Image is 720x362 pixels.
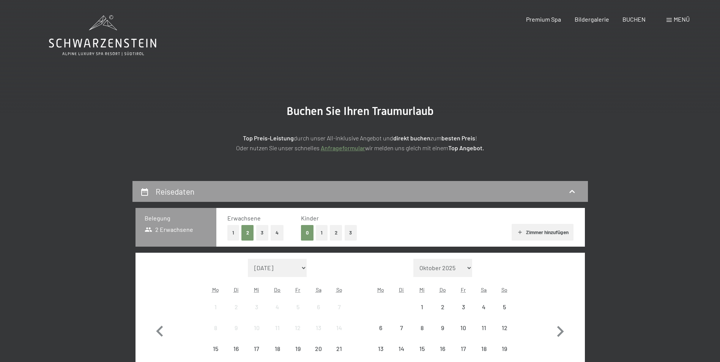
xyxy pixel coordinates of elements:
[495,325,514,344] div: 12
[267,338,288,359] div: Thu Sep 18 2025
[432,318,453,338] div: Thu Oct 09 2025
[453,338,473,359] div: Fri Oct 17 2025
[370,338,391,359] div: Mon Oct 13 2025
[392,325,411,344] div: 7
[391,318,412,338] div: Tue Oct 07 2025
[205,338,226,359] div: Anreise nicht möglich
[274,286,280,293] abbr: Donnerstag
[494,338,515,359] div: Sun Oct 19 2025
[256,225,269,241] button: 3
[474,325,493,344] div: 11
[288,318,308,338] div: Fri Sep 12 2025
[412,338,432,359] div: Wed Oct 15 2025
[241,225,254,241] button: 2
[329,297,349,317] div: Anreise nicht möglich
[268,325,287,344] div: 11
[370,318,391,338] div: Anreise nicht möglich
[454,304,473,323] div: 3
[226,297,246,317] div: Tue Sep 02 2025
[377,286,384,293] abbr: Montag
[432,338,453,359] div: Anreise nicht möglich
[308,338,329,359] div: Sat Sep 20 2025
[156,187,194,196] h2: Reisedaten
[267,338,288,359] div: Anreise nicht möglich
[308,297,329,317] div: Anreise nicht möglich
[145,225,194,234] span: 2 Erwachsene
[412,318,432,338] div: Wed Oct 08 2025
[393,134,430,142] strong: direkt buchen
[288,338,308,359] div: Anreise nicht möglich
[412,318,432,338] div: Anreise nicht möglich
[494,297,515,317] div: Sun Oct 05 2025
[205,338,226,359] div: Mon Sep 15 2025
[453,318,473,338] div: Anreise nicht möglich
[308,318,329,338] div: Anreise nicht möglich
[288,318,308,338] div: Anreise nicht möglich
[345,225,357,241] button: 3
[329,338,349,359] div: Sun Sep 21 2025
[399,286,404,293] abbr: Dienstag
[329,325,348,344] div: 14
[308,338,329,359] div: Anreise nicht möglich
[288,304,307,323] div: 5
[226,318,246,338] div: Anreise nicht möglich
[205,318,226,338] div: Anreise nicht möglich
[432,297,453,317] div: Thu Oct 02 2025
[432,338,453,359] div: Thu Oct 16 2025
[295,286,300,293] abbr: Freitag
[267,318,288,338] div: Anreise nicht möglich
[526,16,561,23] span: Premium Spa
[234,286,239,293] abbr: Dienstag
[288,297,308,317] div: Anreise nicht möglich
[227,214,261,222] span: Erwachsene
[371,325,390,344] div: 6
[413,304,432,323] div: 1
[370,318,391,338] div: Mon Oct 06 2025
[316,286,321,293] abbr: Samstag
[267,297,288,317] div: Thu Sep 04 2025
[316,225,328,241] button: 1
[267,318,288,338] div: Thu Sep 11 2025
[494,297,515,317] div: Anreise nicht möglich
[453,338,473,359] div: Anreise nicht möglich
[474,338,494,359] div: Anreise nicht möglich
[205,297,226,317] div: Mon Sep 01 2025
[329,297,349,317] div: Sun Sep 07 2025
[226,297,246,317] div: Anreise nicht möglich
[247,304,266,323] div: 3
[622,16,646,23] a: BUCHEN
[412,338,432,359] div: Anreise nicht möglich
[474,318,494,338] div: Anreise nicht möglich
[288,325,307,344] div: 12
[329,318,349,338] div: Sun Sep 14 2025
[336,286,342,293] abbr: Sonntag
[205,318,226,338] div: Mon Sep 08 2025
[301,225,314,241] button: 0
[575,16,609,23] a: Bildergalerie
[145,214,207,222] h3: Belegung
[461,286,466,293] abbr: Freitag
[226,338,246,359] div: Anreise nicht möglich
[440,286,446,293] abbr: Donnerstag
[243,134,294,142] strong: Top Preis-Leistung
[433,304,452,323] div: 2
[433,325,452,344] div: 9
[474,318,494,338] div: Sat Oct 11 2025
[412,297,432,317] div: Wed Oct 01 2025
[413,325,432,344] div: 8
[441,134,475,142] strong: besten Preis
[206,325,225,344] div: 8
[501,286,507,293] abbr: Sonntag
[419,286,425,293] abbr: Mittwoch
[674,16,690,23] span: Menü
[227,325,246,344] div: 9
[474,338,494,359] div: Sat Oct 18 2025
[267,297,288,317] div: Anreise nicht möglich
[227,225,239,241] button: 1
[329,318,349,338] div: Anreise nicht möglich
[308,318,329,338] div: Sat Sep 13 2025
[309,304,328,323] div: 6
[287,104,434,118] span: Buchen Sie Ihren Traumurlaub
